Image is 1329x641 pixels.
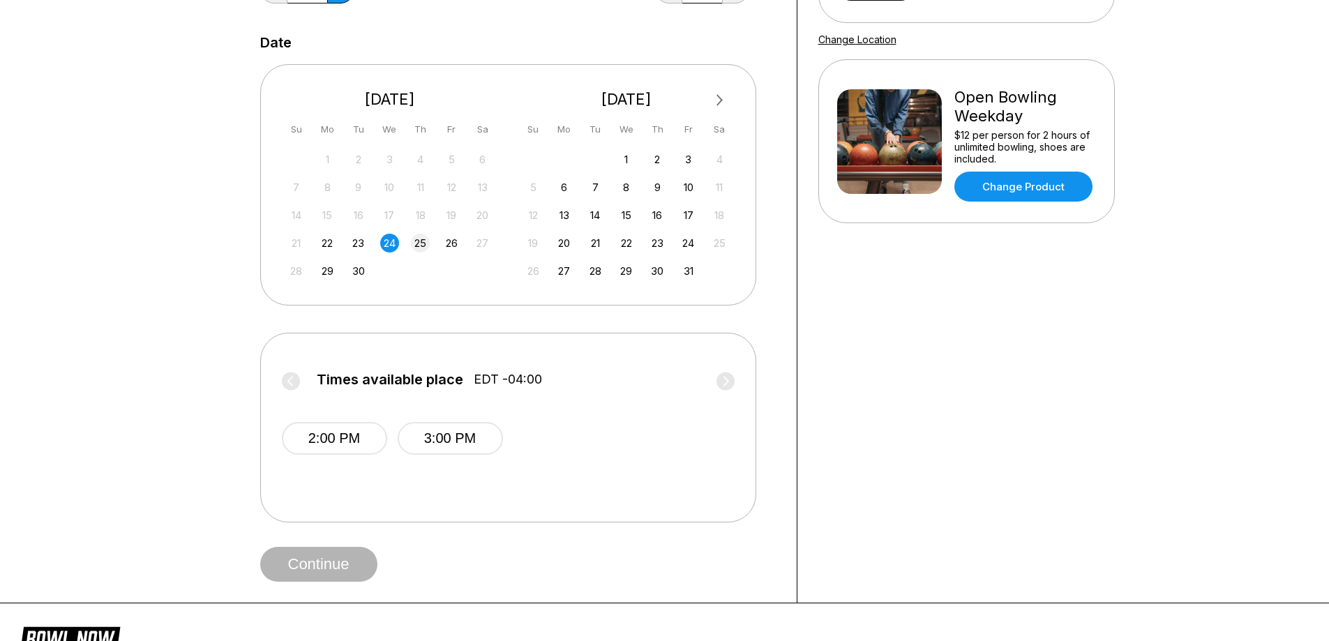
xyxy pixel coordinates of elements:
div: Not available Sunday, September 7th, 2025 [287,178,306,197]
div: Not available Thursday, September 4th, 2025 [411,150,430,169]
a: Change Location [818,33,896,45]
div: Choose Wednesday, October 8th, 2025 [617,178,636,197]
div: Choose Wednesday, October 15th, 2025 [617,206,636,225]
div: Not available Sunday, October 12th, 2025 [524,206,543,225]
div: Choose Wednesday, October 29th, 2025 [617,262,636,280]
div: Choose Friday, September 26th, 2025 [442,234,461,252]
label: Date [260,35,292,50]
div: Not available Saturday, October 11th, 2025 [710,178,729,197]
span: EDT -04:00 [474,372,542,387]
div: Su [524,120,543,139]
span: Times available place [317,372,463,387]
a: Change Product [954,172,1093,202]
div: Fr [679,120,698,139]
button: 3:00 PM [398,422,503,455]
div: Not available Sunday, October 26th, 2025 [524,262,543,280]
div: Not available Wednesday, September 17th, 2025 [380,206,399,225]
div: Choose Tuesday, October 28th, 2025 [586,262,605,280]
div: Not available Saturday, September 20th, 2025 [473,206,492,225]
div: Not available Wednesday, September 3rd, 2025 [380,150,399,169]
div: Choose Thursday, October 2nd, 2025 [648,150,667,169]
div: Fr [442,120,461,139]
div: Choose Monday, October 6th, 2025 [555,178,573,197]
button: Next Month [709,89,731,112]
div: Choose Thursday, October 23rd, 2025 [648,234,667,252]
div: Not available Saturday, September 6th, 2025 [473,150,492,169]
div: month 2025-09 [285,149,495,280]
div: Not available Friday, September 5th, 2025 [442,150,461,169]
div: Not available Monday, September 8th, 2025 [318,178,337,197]
div: Not available Sunday, October 5th, 2025 [524,178,543,197]
div: Mo [318,120,337,139]
div: Not available Sunday, October 19th, 2025 [524,234,543,252]
div: Choose Tuesday, October 21st, 2025 [586,234,605,252]
div: Not available Saturday, September 13th, 2025 [473,178,492,197]
div: Choose Thursday, October 9th, 2025 [648,178,667,197]
div: Not available Friday, September 19th, 2025 [442,206,461,225]
div: Not available Monday, September 1st, 2025 [318,150,337,169]
div: Not available Saturday, October 25th, 2025 [710,234,729,252]
div: Sa [710,120,729,139]
div: Not available Thursday, September 11th, 2025 [411,178,430,197]
div: Choose Tuesday, October 14th, 2025 [586,206,605,225]
div: Su [287,120,306,139]
div: Choose Thursday, September 25th, 2025 [411,234,430,252]
div: Choose Tuesday, September 30th, 2025 [349,262,368,280]
div: Choose Friday, October 31st, 2025 [679,262,698,280]
div: Th [411,120,430,139]
div: Choose Wednesday, October 1st, 2025 [617,150,636,169]
div: Choose Tuesday, October 7th, 2025 [586,178,605,197]
div: Not available Saturday, September 27th, 2025 [473,234,492,252]
div: Choose Monday, October 27th, 2025 [555,262,573,280]
div: [DATE] [282,90,498,109]
div: Th [648,120,667,139]
div: Choose Wednesday, October 22nd, 2025 [617,234,636,252]
div: Choose Monday, October 20th, 2025 [555,234,573,252]
div: $12 per person for 2 hours of unlimited bowling, shoes are included. [954,129,1096,165]
div: Not available Tuesday, September 2nd, 2025 [349,150,368,169]
div: Choose Friday, October 3rd, 2025 [679,150,698,169]
div: Open Bowling Weekday [954,88,1096,126]
div: Not available Friday, September 12th, 2025 [442,178,461,197]
div: Not available Saturday, October 4th, 2025 [710,150,729,169]
div: Not available Sunday, September 14th, 2025 [287,206,306,225]
div: Not available Sunday, September 21st, 2025 [287,234,306,252]
div: We [617,120,636,139]
div: Mo [555,120,573,139]
div: Not available Thursday, September 18th, 2025 [411,206,430,225]
div: Choose Thursday, October 30th, 2025 [648,262,667,280]
div: Choose Friday, October 10th, 2025 [679,178,698,197]
div: Sa [473,120,492,139]
div: Choose Monday, September 22nd, 2025 [318,234,337,252]
div: Tu [349,120,368,139]
div: Not available Saturday, October 18th, 2025 [710,206,729,225]
div: Not available Tuesday, September 16th, 2025 [349,206,368,225]
div: Choose Friday, October 17th, 2025 [679,206,698,225]
button: 2:00 PM [282,422,387,455]
div: [DATE] [518,90,735,109]
div: We [380,120,399,139]
div: Not available Monday, September 15th, 2025 [318,206,337,225]
div: Choose Wednesday, September 24th, 2025 [380,234,399,252]
div: Choose Monday, October 13th, 2025 [555,206,573,225]
div: Choose Friday, October 24th, 2025 [679,234,698,252]
div: Tu [586,120,605,139]
img: Open Bowling Weekday [837,89,942,194]
div: Not available Sunday, September 28th, 2025 [287,262,306,280]
div: Not available Tuesday, September 9th, 2025 [349,178,368,197]
div: Not available Wednesday, September 10th, 2025 [380,178,399,197]
div: month 2025-10 [522,149,731,280]
div: Choose Monday, September 29th, 2025 [318,262,337,280]
div: Choose Tuesday, September 23rd, 2025 [349,234,368,252]
div: Choose Thursday, October 16th, 2025 [648,206,667,225]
